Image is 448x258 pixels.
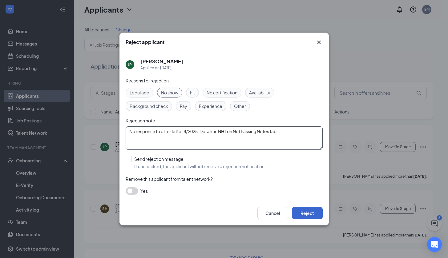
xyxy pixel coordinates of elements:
[126,126,323,150] textarea: No response to offer letter 8/2025. Details in NHT on Not Passing Notes tab
[161,89,178,96] span: No show
[126,39,164,46] h3: Reject applicant
[190,89,195,96] span: Fit
[427,237,442,252] div: Open Intercom Messenger
[130,103,168,109] span: Background check
[292,207,323,219] button: Reject
[199,103,222,109] span: Experience
[126,176,213,182] span: Remove this applicant from talent network?
[126,118,155,123] span: Rejection note
[140,58,183,65] h5: [PERSON_NAME]
[257,207,288,219] button: Cancel
[315,39,323,46] svg: Cross
[140,65,183,71] div: Applied on [DATE]
[128,62,132,67] div: JP
[315,39,323,46] button: Close
[234,103,246,109] span: Other
[130,89,149,96] span: Legal age
[126,78,169,83] span: Reasons for rejection
[180,103,187,109] span: Pay
[249,89,270,96] span: Availability
[140,187,148,195] span: Yes
[207,89,237,96] span: No certification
